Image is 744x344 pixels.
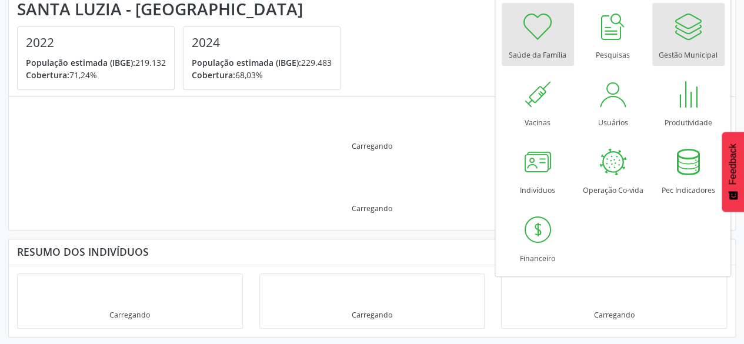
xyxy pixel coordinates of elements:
[577,3,649,66] a: Pesquisas
[26,35,166,50] h4: 2022
[722,132,744,212] button: Feedback - Mostrar pesquisa
[352,203,392,213] div: Carregando
[352,141,392,151] div: Carregando
[17,245,727,258] div: Resumo dos indivíduos
[652,3,725,66] a: Gestão Municipal
[577,138,649,201] a: Operação Co-vida
[577,71,649,133] a: Usuários
[192,69,235,81] span: Cobertura:
[192,35,332,50] h4: 2024
[502,138,574,201] a: Indivíduos
[352,310,392,320] div: Carregando
[26,56,166,69] p: 219.132
[192,56,332,69] p: 229.483
[594,310,635,320] div: Carregando
[502,71,574,133] a: Vacinas
[502,3,574,66] a: Saúde da Família
[652,138,725,201] a: Pec Indicadores
[26,57,135,68] span: População estimada (IBGE):
[26,69,166,81] p: 71,24%
[502,206,574,269] a: Financeiro
[26,69,69,81] span: Cobertura:
[192,69,332,81] p: 68,03%
[109,310,150,320] div: Carregando
[192,57,301,68] span: População estimada (IBGE):
[652,71,725,133] a: Produtividade
[728,143,738,185] span: Feedback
